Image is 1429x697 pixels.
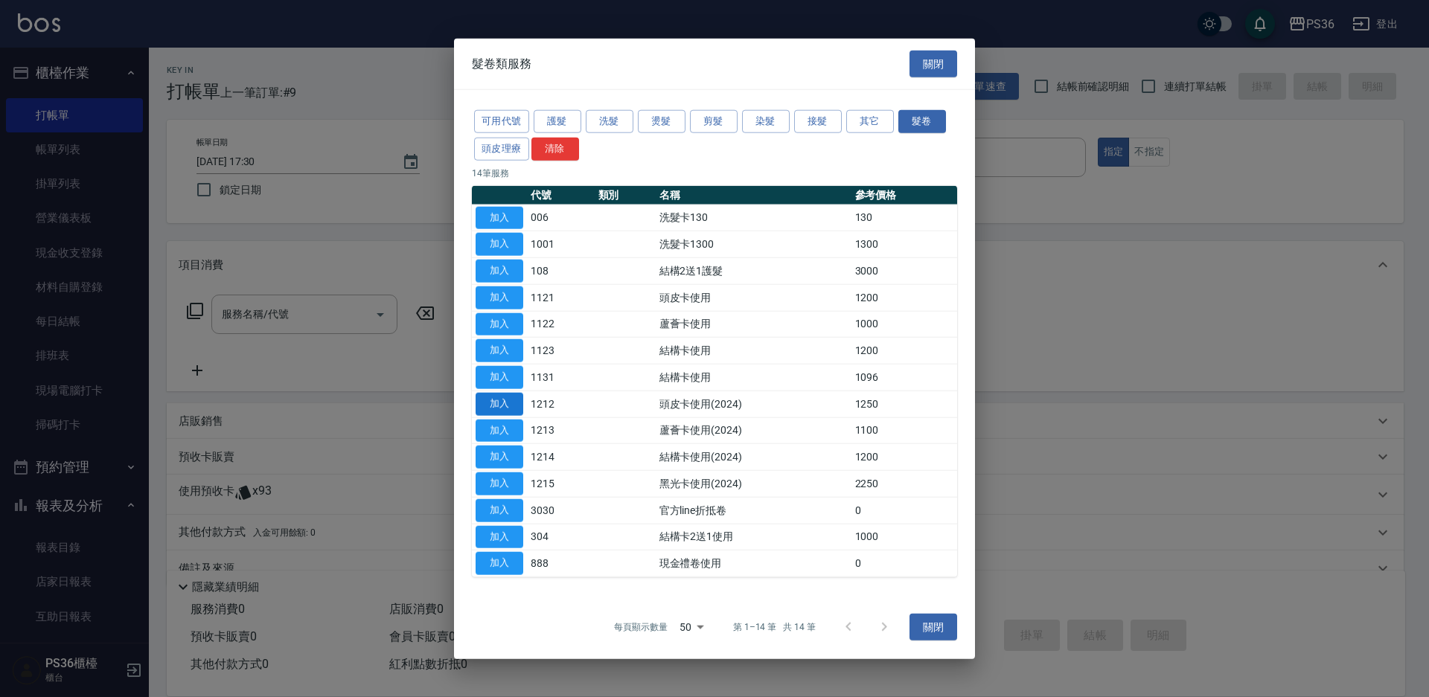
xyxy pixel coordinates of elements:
button: 加入 [476,206,523,229]
td: 1300 [851,231,958,257]
button: 關閉 [909,50,957,77]
button: 加入 [476,366,523,389]
td: 1212 [527,391,595,417]
button: 加入 [476,233,523,256]
div: 50 [674,607,709,647]
td: 0 [851,550,958,576]
td: 洗髮卡1300 [656,231,851,257]
td: 1200 [851,337,958,364]
button: 加入 [476,339,523,362]
button: 可用代號 [474,110,529,133]
button: 加入 [476,392,523,415]
td: 2250 [851,470,958,497]
td: 官方line折抵卷 [656,497,851,524]
button: 清除 [531,137,579,160]
td: 1122 [527,311,595,338]
button: 護髮 [534,110,581,133]
button: 加入 [476,446,523,469]
td: 1215 [527,470,595,497]
td: 頭皮卡使用(2024) [656,391,851,417]
td: 1096 [851,364,958,391]
button: 接髮 [794,110,842,133]
button: 髮卷 [898,110,946,133]
td: 現金禮卷使用 [656,550,851,576]
button: 加入 [476,286,523,309]
td: 1121 [527,284,595,311]
td: 1100 [851,417,958,444]
td: 結構卡2送1使用 [656,524,851,550]
button: 加入 [476,525,523,548]
td: 1213 [527,417,595,444]
p: 每頁顯示數量 [614,620,668,634]
button: 燙髮 [638,110,685,133]
button: 加入 [476,552,523,575]
td: 3030 [527,497,595,524]
td: 1200 [851,284,958,311]
td: 3000 [851,257,958,284]
button: 洗髮 [586,110,633,133]
td: 1000 [851,524,958,550]
span: 髮卷類服務 [472,56,531,71]
td: 108 [527,257,595,284]
button: 加入 [476,260,523,283]
td: 黑光卡使用(2024) [656,470,851,497]
button: 加入 [476,419,523,442]
p: 14 筆服務 [472,166,957,179]
td: 結構卡使用 [656,364,851,391]
th: 參考價格 [851,185,958,205]
td: 蘆薈卡使用 [656,311,851,338]
button: 加入 [476,498,523,521]
th: 類別 [595,185,656,205]
td: 結構2送1護髮 [656,257,851,284]
td: 1000 [851,311,958,338]
td: 結構卡使用 [656,337,851,364]
button: 關閉 [909,614,957,641]
td: 0 [851,497,958,524]
td: 888 [527,550,595,576]
td: 1123 [527,337,595,364]
td: 洗髮卡130 [656,205,851,231]
td: 頭皮卡使用 [656,284,851,311]
p: 第 1–14 筆 共 14 筆 [733,620,816,634]
button: 加入 [476,472,523,495]
td: 1214 [527,443,595,470]
th: 代號 [527,185,595,205]
td: 結構卡使用(2024) [656,443,851,470]
td: 130 [851,205,958,231]
button: 頭皮理療 [474,137,529,160]
button: 其它 [846,110,894,133]
td: 006 [527,205,595,231]
td: 蘆薈卡使用(2024) [656,417,851,444]
td: 1131 [527,364,595,391]
td: 1250 [851,391,958,417]
th: 名稱 [656,185,851,205]
button: 染髮 [742,110,790,133]
button: 加入 [476,312,523,335]
button: 剪髮 [690,110,738,133]
td: 1001 [527,231,595,257]
td: 304 [527,524,595,550]
td: 1200 [851,443,958,470]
